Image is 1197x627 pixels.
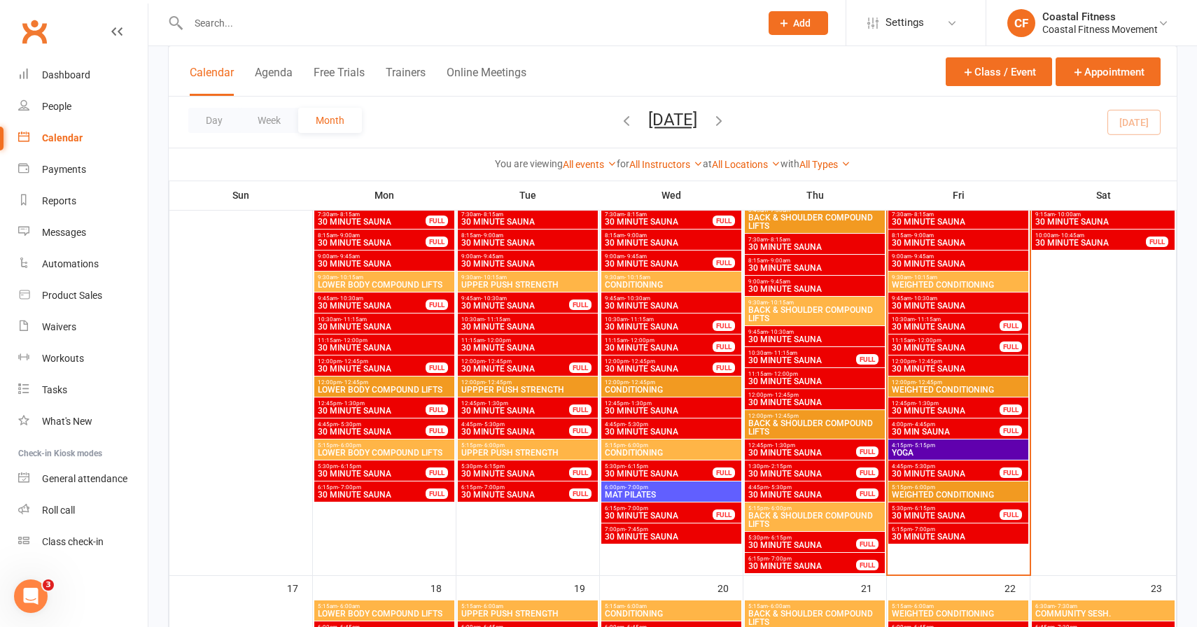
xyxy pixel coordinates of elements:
[625,484,648,491] span: - 7:00pm
[713,258,735,268] div: FULL
[461,316,595,323] span: 10:30am
[604,379,738,386] span: 12:00pm
[18,374,148,406] a: Tasks
[569,404,591,415] div: FULL
[891,421,1000,428] span: 4:00pm
[14,579,48,613] iframe: Intercom live chat
[891,323,1000,331] span: 30 MINUTE SAUNA
[461,239,595,247] span: 30 MINUTE SAUNA
[604,484,738,491] span: 6:00pm
[604,281,738,289] span: CONDITIONING
[1000,404,1022,415] div: FULL
[298,108,362,133] button: Month
[42,536,104,547] div: Class check-in
[748,419,882,436] span: BACK & SHOULDER COMPOUND LIFTS
[1042,10,1158,23] div: Coastal Fitness
[461,379,595,386] span: 12:00pm
[1035,232,1147,239] span: 10:00am
[629,400,652,407] span: - 1:30pm
[43,579,54,591] span: 3
[317,337,451,344] span: 11:15am
[891,407,1000,415] span: 30 MINUTE SAUNA
[891,463,1000,470] span: 4:45pm
[42,353,84,364] div: Workouts
[18,91,148,122] a: People
[426,404,448,415] div: FULL
[386,66,426,96] button: Trainers
[485,400,508,407] span: - 1:30pm
[317,463,426,470] span: 5:30pm
[713,341,735,352] div: FULL
[461,484,570,491] span: 6:15pm
[461,470,570,478] span: 30 MINUTE SAUNA
[604,302,738,310] span: 30 MINUTE SAUNA
[317,316,451,323] span: 10:30am
[317,484,426,491] span: 6:15pm
[338,442,361,449] span: - 6:00pm
[42,195,76,206] div: Reports
[42,132,83,143] div: Calendar
[18,59,148,91] a: Dashboard
[342,379,368,386] span: - 12:45pm
[748,279,882,285] span: 9:00am
[563,159,617,170] a: All events
[604,260,713,268] span: 30 MINUTE SAUNA
[18,154,148,185] a: Payments
[604,316,713,323] span: 10:30am
[317,274,451,281] span: 9:30am
[628,337,654,344] span: - 12:00pm
[484,337,511,344] span: - 12:00pm
[42,258,99,269] div: Automations
[42,473,127,484] div: General attendance
[337,295,363,302] span: - 10:30am
[317,302,426,310] span: 30 MINUTE SAUNA
[604,323,713,331] span: 30 MINUTE SAUNA
[748,285,882,293] span: 30 MINUTE SAUNA
[317,421,426,428] span: 4:45pm
[713,216,735,226] div: FULL
[18,185,148,217] a: Reports
[748,258,882,264] span: 8:15am
[617,158,629,169] strong: for
[255,66,293,96] button: Agenda
[18,122,148,154] a: Calendar
[569,300,591,310] div: FULL
[1042,23,1158,36] div: Coastal Fitness Movement
[748,329,882,335] span: 9:45am
[891,218,1025,226] span: 30 MINUTE SAUNA
[485,379,512,386] span: - 12:45pm
[461,386,595,394] span: UPPPER PUSH STRENGTH
[713,467,735,478] div: FULL
[915,316,941,323] span: - 11:15am
[461,400,570,407] span: 12:45pm
[771,350,797,356] span: - 11:15am
[946,57,1052,86] button: Class / Event
[1035,239,1147,247] span: 30 MINUTE SAUNA
[317,281,451,289] span: LOWER BODY COMPOUND LIFTS
[891,470,1000,478] span: 30 MINUTE SAUNA
[916,358,942,365] span: - 12:45pm
[780,158,799,169] strong: with
[891,358,1025,365] span: 12:00pm
[18,248,148,280] a: Automations
[748,484,857,491] span: 4:45pm
[426,237,448,247] div: FULL
[337,274,363,281] span: - 10:15am
[748,377,882,386] span: 30 MINUTE SAUNA
[481,253,503,260] span: - 9:45am
[891,442,1025,449] span: 4:15pm
[911,211,934,218] span: - 8:15am
[482,484,505,491] span: - 7:00pm
[768,279,790,285] span: - 9:45am
[18,217,148,248] a: Messages
[482,463,505,470] span: - 6:15pm
[1055,211,1081,218] span: - 10:00am
[911,274,937,281] span: - 10:15am
[317,218,426,226] span: 30 MINUTE SAUNA
[426,467,448,478] div: FULL
[891,274,1025,281] span: 9:30am
[337,253,360,260] span: - 9:45am
[703,158,712,169] strong: at
[625,421,648,428] span: - 5:30pm
[461,365,570,373] span: 30 MINUTE SAUNA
